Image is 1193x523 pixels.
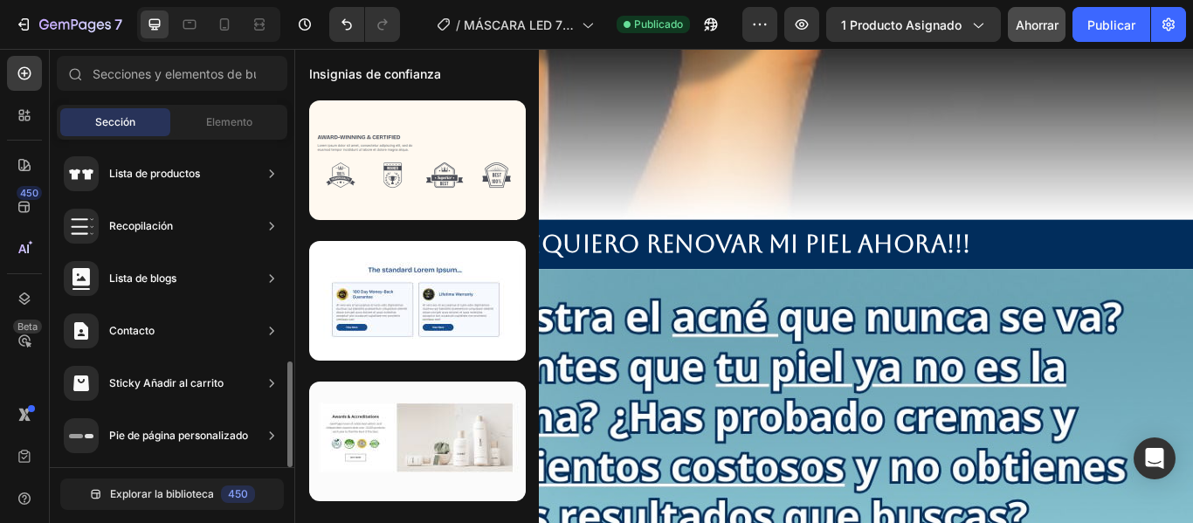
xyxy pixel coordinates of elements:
font: Contacto [109,324,155,337]
font: 7 [114,16,122,33]
button: Explorar la biblioteca450 [60,478,284,510]
font: Publicado [634,17,683,31]
font: Lista de productos [109,167,200,180]
button: Ahorrar [1008,7,1065,42]
font: Elemento [206,115,252,128]
font: 450 [20,187,38,199]
font: Ahorrar [1016,17,1059,32]
div: Deshacer/Rehacer [329,7,400,42]
font: Publicar [1087,17,1135,32]
font: Pie de página personalizado [109,429,248,442]
font: Sticky Añadir al carrito [109,376,224,389]
font: / [456,17,460,32]
font: Explorar la biblioteca [110,487,214,500]
input: Secciones y elementos de búsqueda [57,56,287,91]
font: 450 [228,487,248,500]
div: Abrir Intercom Messenger [1134,437,1176,479]
font: Beta [17,320,38,333]
button: Publicar [1072,7,1150,42]
button: 7 [7,7,130,42]
font: Recopilación [109,219,173,232]
font: MÁSCARA LED 7 COLORES [464,17,575,51]
button: 1 producto asignado [826,7,1001,42]
font: Sección [95,115,135,128]
font: Lista de blogs [109,272,176,285]
font: 1 producto asignado [841,17,962,32]
iframe: Área de diseño [294,49,1193,523]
